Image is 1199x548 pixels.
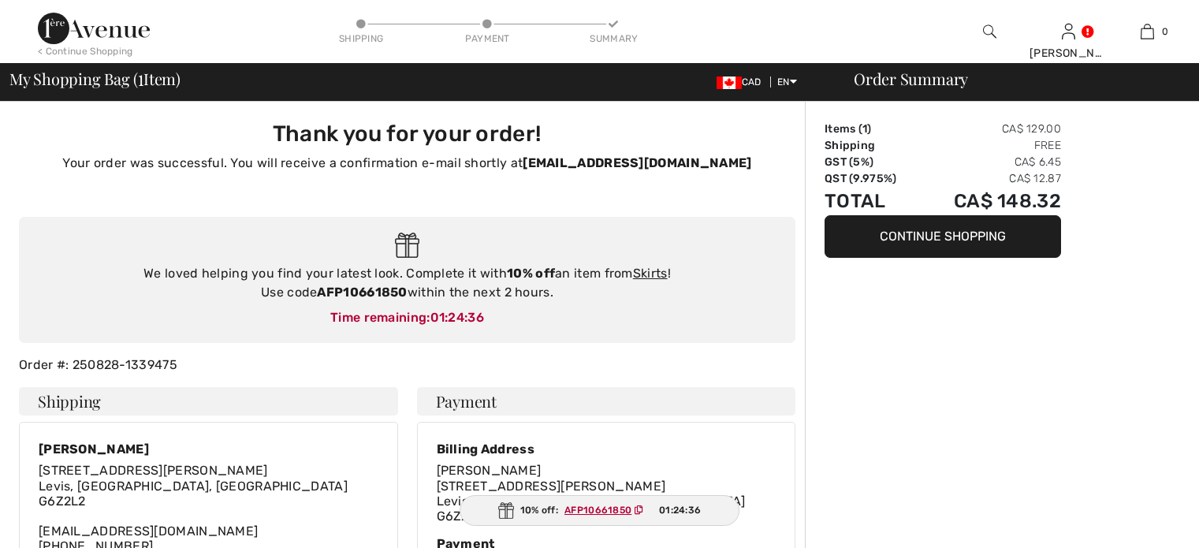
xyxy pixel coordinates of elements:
span: EN [777,76,797,88]
a: Skirts [633,266,668,281]
td: CA$ 148.32 [920,187,1061,215]
img: My Info [1062,22,1075,41]
span: 01:24:36 [659,503,701,517]
span: 1 [138,67,143,88]
div: [PERSON_NAME] [39,442,348,457]
h4: Payment [417,387,796,416]
p: Your order was successful. You will receive a confirmation e-mail shortly at [28,154,786,173]
td: CA$ 6.45 [920,154,1061,170]
h4: Shipping [19,387,398,416]
img: My Bag [1141,22,1154,41]
strong: 10% off [507,266,555,281]
div: Order #: 250828-1339475 [9,356,805,375]
span: 01:24:36 [430,310,484,325]
td: Shipping [825,137,920,154]
td: Items ( ) [825,121,920,137]
a: 0 [1108,22,1186,41]
iframe: Opens a widget where you can find more information [1098,501,1183,540]
span: My Shopping Bag ( Item) [9,71,181,87]
td: GST (5%) [825,154,920,170]
td: CA$ 129.00 [920,121,1061,137]
strong: AFP10661850 [317,285,407,300]
img: search the website [983,22,996,41]
div: [PERSON_NAME] [1030,45,1107,62]
img: 1ère Avenue [38,13,150,44]
strong: [EMAIL_ADDRESS][DOMAIN_NAME] [523,155,751,170]
div: Summary [590,32,637,46]
div: Shipping [337,32,385,46]
span: [STREET_ADDRESS][PERSON_NAME] Levis, [GEOGRAPHIC_DATA], [GEOGRAPHIC_DATA] G6Z2L2 [39,463,348,508]
span: 1 [862,122,867,136]
td: Free [920,137,1061,154]
span: [STREET_ADDRESS][PERSON_NAME] Levis, [GEOGRAPHIC_DATA], [GEOGRAPHIC_DATA] G6Z2L2 [437,479,746,524]
div: 10% off: [460,495,740,526]
td: Total [825,187,920,215]
div: Time remaining: [35,308,780,327]
div: Payment [464,32,511,46]
img: Gift.svg [395,233,419,259]
span: [PERSON_NAME] [437,463,542,478]
button: Continue Shopping [825,215,1061,258]
a: Sign In [1062,24,1075,39]
ins: AFP10661850 [564,505,631,516]
div: We loved helping you find your latest look. Complete it with an item from ! Use code within the n... [35,264,780,302]
span: 0 [1162,24,1168,39]
td: QST (9.975%) [825,170,920,187]
div: < Continue Shopping [38,44,133,58]
div: Billing Address [437,442,746,457]
span: CAD [717,76,768,88]
img: Gift.svg [498,502,514,519]
div: Order Summary [835,71,1190,87]
td: CA$ 12.87 [920,170,1061,187]
img: Canadian Dollar [717,76,742,89]
h3: Thank you for your order! [28,121,786,147]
